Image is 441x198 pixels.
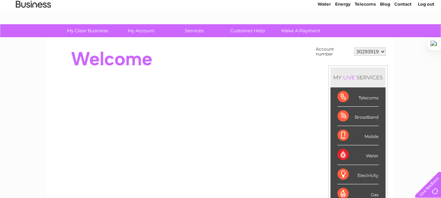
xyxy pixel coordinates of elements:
[318,30,331,35] a: Water
[309,4,357,12] a: 0333 014 3131
[355,30,376,35] a: Telecoms
[314,45,352,58] td: Account number
[219,24,276,37] a: Customer Help
[342,74,356,81] div: LIVE
[335,30,350,35] a: Energy
[338,87,379,107] div: Telecoms
[165,24,223,37] a: Services
[55,4,387,34] div: Clear Business is a trading name of Verastar Limited (registered in [GEOGRAPHIC_DATA] No. 3667643...
[338,107,379,126] div: Broadband
[338,145,379,165] div: Water
[418,30,434,35] a: Log out
[272,24,330,37] a: Make A Payment
[338,126,379,145] div: Mobile
[112,24,170,37] a: My Account
[330,67,386,87] div: MY SERVICES
[15,18,51,40] img: logo.png
[394,30,412,35] a: Contact
[59,24,116,37] a: My Clear Business
[338,165,379,184] div: Electricity
[380,30,390,35] a: Blog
